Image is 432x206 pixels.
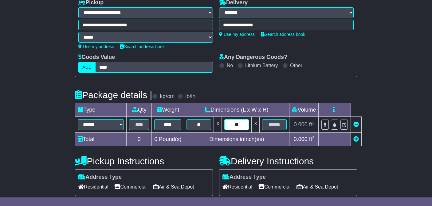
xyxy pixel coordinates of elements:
a: Use my address [78,44,114,49]
a: Search address book [261,32,305,37]
td: Total [75,133,127,146]
label: Address Type [222,174,266,181]
span: Residential [222,182,252,192]
label: lb/in [185,93,195,100]
h4: Pickup Instructions [75,156,213,166]
span: Air & Sea Depot [297,182,338,192]
td: Weight [152,103,184,117]
label: No [227,63,233,68]
a: Add new item [353,136,359,142]
h4: Package details | [75,90,152,100]
span: ft [309,121,315,128]
td: x [214,117,222,133]
label: Lithium Battery [245,63,278,68]
label: AUD [78,62,96,73]
label: kg/cm [160,93,175,100]
label: Any Dangerous Goods? [219,54,287,61]
a: Remove this item [353,121,359,128]
sup: 3 [312,135,315,140]
span: 0.000 [294,121,308,128]
a: Search address book [120,44,164,49]
label: Other [290,63,302,68]
span: Commercial [114,182,146,192]
label: Goods Value [78,54,115,61]
td: Qty [127,103,152,117]
td: Volume [289,103,319,117]
span: Commercial [258,182,290,192]
sup: 3 [312,121,315,125]
a: Use my address [219,32,255,37]
h4: Delivery Instructions [219,156,357,166]
span: 0 [154,136,157,142]
span: 0.000 [294,136,308,142]
td: 0 [127,133,152,146]
td: Pound(s) [152,133,184,146]
td: Dimensions (L x W x H) [184,103,289,117]
td: Dimensions in Inch(es) [184,133,289,146]
span: Residential [78,182,108,192]
td: Type [75,103,127,117]
span: ft [309,136,315,142]
span: Air & Sea Depot [153,182,194,192]
td: x [252,117,260,133]
label: Address Type [78,174,122,181]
